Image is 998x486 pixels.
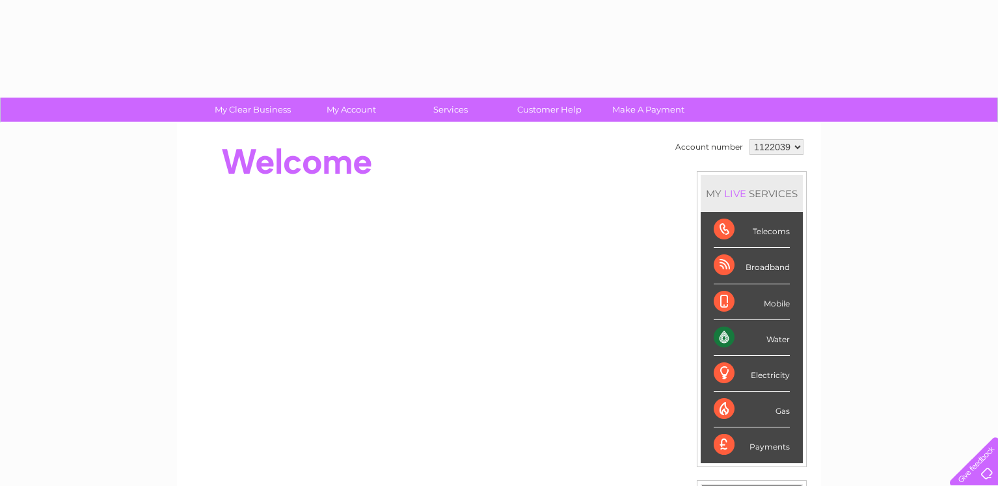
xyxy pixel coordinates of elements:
[722,187,749,200] div: LIVE
[714,284,790,320] div: Mobile
[397,98,504,122] a: Services
[714,248,790,284] div: Broadband
[496,98,603,122] a: Customer Help
[714,320,790,356] div: Water
[714,392,790,427] div: Gas
[298,98,405,122] a: My Account
[701,175,803,212] div: MY SERVICES
[714,427,790,463] div: Payments
[714,212,790,248] div: Telecoms
[595,98,702,122] a: Make A Payment
[672,136,746,158] td: Account number
[714,356,790,392] div: Electricity
[199,98,306,122] a: My Clear Business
